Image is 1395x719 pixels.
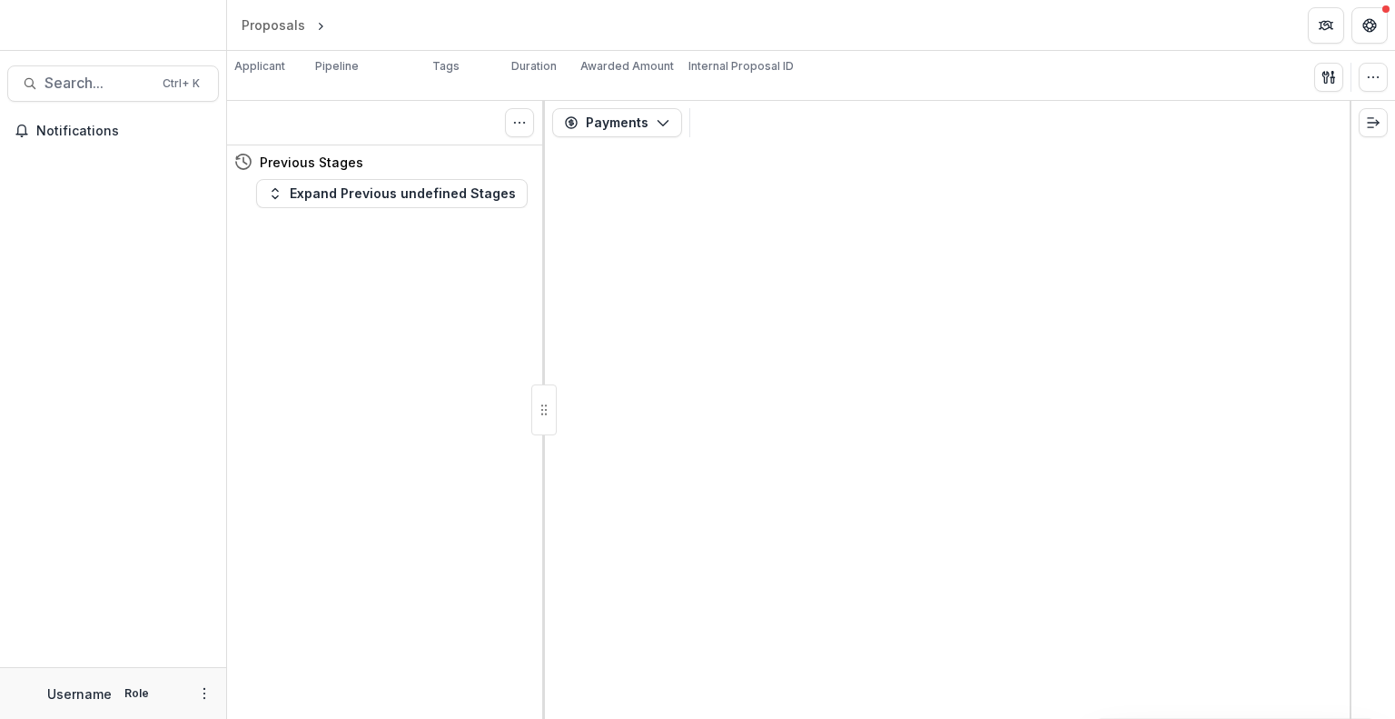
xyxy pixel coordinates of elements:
a: Proposals [234,12,312,38]
div: Proposals [242,15,305,35]
p: Internal Proposal ID [688,58,794,75]
p: Role [119,685,154,702]
button: Notifications [7,116,219,145]
button: Expand Previous undefined Stages [256,179,528,208]
button: Partners [1308,7,1344,44]
button: Expand right [1359,108,1388,137]
button: Toggle View Cancelled Tasks [505,108,534,137]
p: Duration [511,58,557,75]
span: Search... [45,75,152,92]
p: Awarded Amount [580,58,674,75]
p: Pipeline [315,58,359,75]
p: Applicant [234,58,285,75]
div: Ctrl + K [159,74,203,94]
button: Search... [7,65,219,102]
p: Username [47,684,112,704]
button: More [193,683,215,704]
h4: Previous Stages [260,153,363,172]
p: Tags [432,58,460,75]
button: Payments [552,108,682,137]
button: Get Help [1351,7,1388,44]
span: Notifications [36,124,212,139]
nav: breadcrumb [234,12,406,38]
